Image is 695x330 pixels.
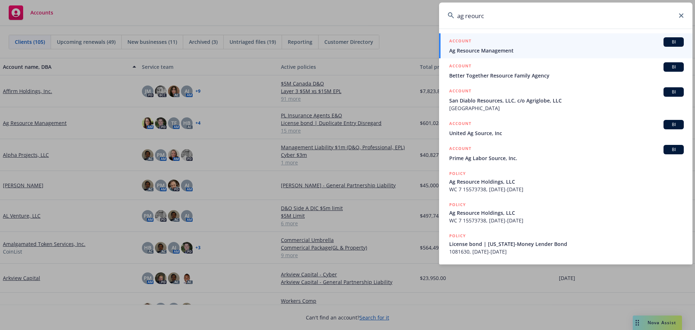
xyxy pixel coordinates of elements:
[449,72,684,79] span: Better Together Resource Family Agency
[449,87,471,96] h5: ACCOUNT
[666,64,681,70] span: BI
[449,201,466,208] h5: POLICY
[439,228,692,259] a: POLICYLicense bond | [US_STATE]-Money Lender Bond1081630, [DATE]-[DATE]
[449,248,684,255] span: 1081630, [DATE]-[DATE]
[439,197,692,228] a: POLICYAg Resource Holdings, LLCWC 7 15573738, [DATE]-[DATE]
[449,240,684,248] span: License bond | [US_STATE]-Money Lender Bond
[439,83,692,116] a: ACCOUNTBISan Diablo Resources, LLC, c/o Agriglobe, LLC[GEOGRAPHIC_DATA]
[449,232,466,239] h5: POLICY
[449,185,684,193] span: WC 7 15573738, [DATE]-[DATE]
[449,129,684,137] span: United Ag Source, Inc
[449,170,466,177] h5: POLICY
[449,47,684,54] span: Ag Resource Management
[666,39,681,45] span: BI
[449,104,684,112] span: [GEOGRAPHIC_DATA]
[439,58,692,83] a: ACCOUNTBIBetter Together Resource Family Agency
[439,259,692,291] a: POLICY
[449,62,471,71] h5: ACCOUNT
[439,141,692,166] a: ACCOUNTBIPrime Ag Labor Source, Inc.
[666,146,681,153] span: BI
[449,217,684,224] span: WC 7 15573738, [DATE]-[DATE]
[439,166,692,197] a: POLICYAg Resource Holdings, LLCWC 7 15573738, [DATE]-[DATE]
[666,89,681,95] span: BI
[449,263,466,271] h5: POLICY
[449,178,684,185] span: Ag Resource Holdings, LLC
[439,116,692,141] a: ACCOUNTBIUnited Ag Source, Inc
[449,37,471,46] h5: ACCOUNT
[449,209,684,217] span: Ag Resource Holdings, LLC
[449,154,684,162] span: Prime Ag Labor Source, Inc.
[666,121,681,128] span: BI
[449,145,471,154] h5: ACCOUNT
[449,97,684,104] span: San Diablo Resources, LLC, c/o Agriglobe, LLC
[439,33,692,58] a: ACCOUNTBIAg Resource Management
[439,3,692,29] input: Search...
[449,120,471,129] h5: ACCOUNT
